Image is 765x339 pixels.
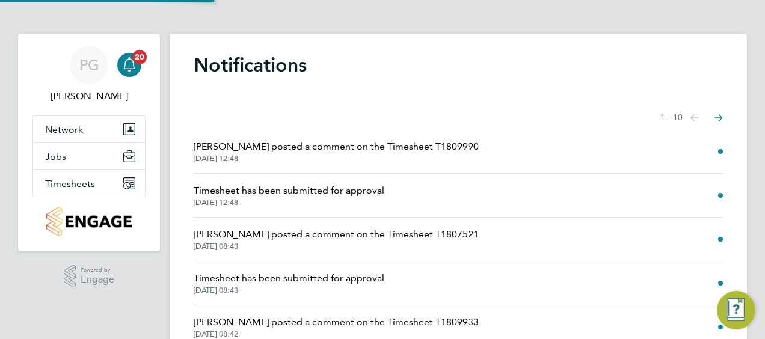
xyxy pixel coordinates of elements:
[18,34,160,251] nav: Main navigation
[46,207,131,236] img: countryside-properties-logo-retina.png
[660,106,723,130] nav: Select page of notifications list
[81,265,114,275] span: Powered by
[194,227,479,251] a: [PERSON_NAME] posted a comment on the Timesheet T1807521[DATE] 08:43
[45,178,95,189] span: Timesheets
[132,50,147,64] span: 20
[32,207,146,236] a: Go to home page
[64,265,115,288] a: Powered byEngage
[32,46,146,103] a: PG[PERSON_NAME]
[660,112,683,124] span: 1 - 10
[194,286,384,295] span: [DATE] 08:43
[194,183,384,198] span: Timesheet has been submitted for approval
[32,89,146,103] span: Paul Grayston
[194,53,723,77] h1: Notifications
[194,271,384,286] span: Timesheet has been submitted for approval
[194,242,479,251] span: [DATE] 08:43
[194,198,384,207] span: [DATE] 12:48
[194,154,479,163] span: [DATE] 12:48
[33,143,145,169] button: Jobs
[194,315,479,339] a: [PERSON_NAME] posted a comment on the Timesheet T1809933[DATE] 08:42
[194,315,479,329] span: [PERSON_NAME] posted a comment on the Timesheet T1809933
[194,139,479,163] a: [PERSON_NAME] posted a comment on the Timesheet T1809990[DATE] 12:48
[194,271,384,295] a: Timesheet has been submitted for approval[DATE] 08:43
[117,46,141,84] a: 20
[194,329,479,339] span: [DATE] 08:42
[717,291,755,329] button: Engage Resource Center
[79,57,99,73] span: PG
[45,151,66,162] span: Jobs
[194,139,479,154] span: [PERSON_NAME] posted a comment on the Timesheet T1809990
[81,275,114,285] span: Engage
[33,170,145,197] button: Timesheets
[33,116,145,142] button: Network
[45,124,83,135] span: Network
[194,183,384,207] a: Timesheet has been submitted for approval[DATE] 12:48
[194,227,479,242] span: [PERSON_NAME] posted a comment on the Timesheet T1807521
